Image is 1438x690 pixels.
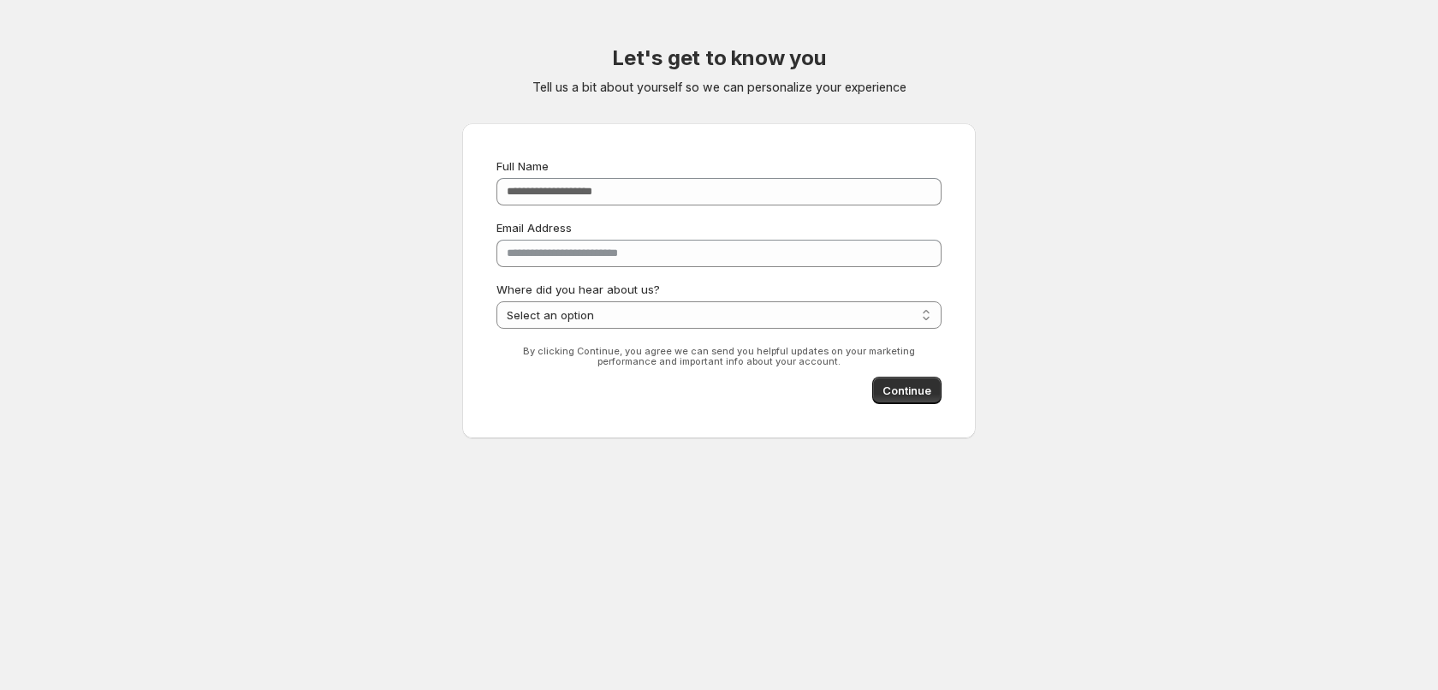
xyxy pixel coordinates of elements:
[532,79,906,96] p: Tell us a bit about yourself so we can personalize your experience
[882,382,931,399] span: Continue
[496,283,660,296] span: Where did you hear about us?
[496,346,942,366] p: By clicking Continue, you agree we can send you helpful updates on your marketing performance and...
[496,221,572,235] span: Email Address
[872,377,942,404] button: Continue
[496,159,549,173] span: Full Name
[612,45,826,72] h2: Let's get to know you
